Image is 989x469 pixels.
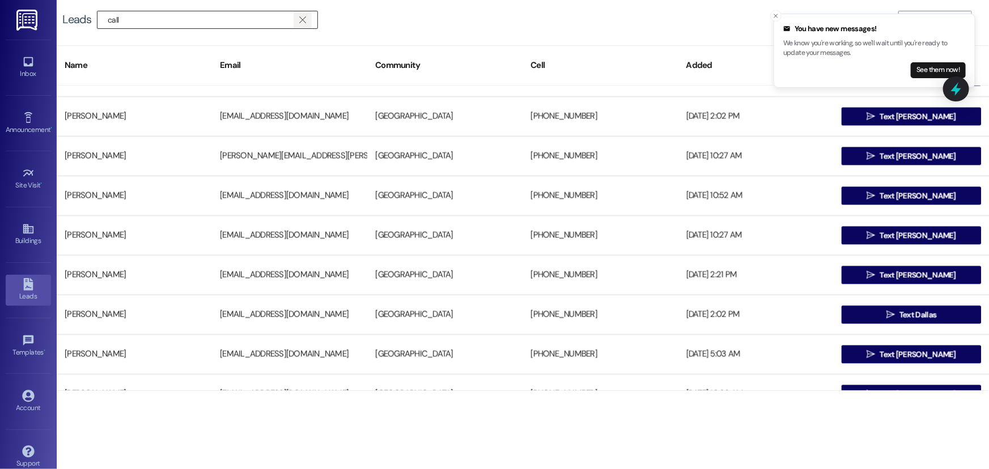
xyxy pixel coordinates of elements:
[367,145,523,168] div: [GEOGRAPHIC_DATA]
[867,152,875,161] i: 
[678,185,834,207] div: [DATE] 10:52 AM
[842,385,981,403] button: Text [PERSON_NAME]
[880,230,956,242] span: Text [PERSON_NAME]
[523,52,678,79] div: Cell
[367,224,523,247] div: [GEOGRAPHIC_DATA]
[212,343,367,366] div: [EMAIL_ADDRESS][DOMAIN_NAME]
[678,52,834,79] div: Added
[783,39,966,58] p: We know you're working, so we'll wait until you're ready to update your messages.
[678,145,834,168] div: [DATE] 10:27 AM
[523,105,678,128] div: [PHONE_NUMBER]
[299,15,305,24] i: 
[880,349,956,361] span: Text [PERSON_NAME]
[842,266,981,284] button: Text [PERSON_NAME]
[523,304,678,326] div: [PHONE_NUMBER]
[523,224,678,247] div: [PHONE_NUMBER]
[6,219,51,250] a: Buildings
[367,383,523,406] div: [GEOGRAPHIC_DATA]
[212,185,367,207] div: [EMAIL_ADDRESS][DOMAIN_NAME]
[212,264,367,287] div: [EMAIL_ADDRESS][DOMAIN_NAME]
[867,191,875,201] i: 
[57,383,212,406] div: [PERSON_NAME]
[880,151,956,163] span: Text [PERSON_NAME]
[367,264,523,287] div: [GEOGRAPHIC_DATA]
[57,304,212,326] div: [PERSON_NAME]
[6,52,51,83] a: Inbox
[367,304,523,326] div: [GEOGRAPHIC_DATA]
[16,10,40,31] img: ResiDesk Logo
[867,231,875,240] i: 
[523,145,678,168] div: [PHONE_NUMBER]
[880,270,956,282] span: Text [PERSON_NAME]
[57,105,212,128] div: [PERSON_NAME]
[523,383,678,406] div: [PHONE_NUMBER]
[212,52,367,79] div: Email
[212,105,367,128] div: [EMAIL_ADDRESS][DOMAIN_NAME]
[57,145,212,168] div: [PERSON_NAME]
[50,124,52,132] span: •
[62,14,91,25] div: Leads
[678,105,834,128] div: [DATE] 2:02 PM
[880,389,956,400] span: Text [PERSON_NAME]
[911,62,966,78] button: See them now!
[842,306,981,324] button: Text Dallas
[44,347,45,355] span: •
[842,187,981,205] button: Text [PERSON_NAME]
[212,304,367,326] div: [EMAIL_ADDRESS][DOMAIN_NAME]
[57,185,212,207] div: [PERSON_NAME]
[678,224,834,247] div: [DATE] 10:27 AM
[678,304,834,326] div: [DATE] 2:02 PM
[842,108,981,126] button: Text [PERSON_NAME]
[880,111,956,123] span: Text [PERSON_NAME]
[678,343,834,366] div: [DATE] 5:03 AM
[57,52,212,79] div: Name
[212,145,367,168] div: [PERSON_NAME][EMAIL_ADDRESS][PERSON_NAME][DOMAIN_NAME]
[867,350,875,359] i: 
[842,346,981,364] button: Text [PERSON_NAME]
[57,264,212,287] div: [PERSON_NAME]
[770,10,782,22] button: Close toast
[880,190,956,202] span: Text [PERSON_NAME]
[212,224,367,247] div: [EMAIL_ADDRESS][DOMAIN_NAME]
[523,264,678,287] div: [PHONE_NUMBER]
[6,331,51,361] a: Templates •
[367,105,523,128] div: [GEOGRAPHIC_DATA]
[523,343,678,366] div: [PHONE_NUMBER]
[108,12,294,28] input: Search name/email/community (quotes for exact match e.g. "John Smith")
[57,343,212,366] div: [PERSON_NAME]
[367,52,523,79] div: Community
[294,11,312,28] button: Clear text
[57,224,212,247] div: [PERSON_NAME]
[6,386,51,417] a: Account
[678,264,834,287] div: [DATE] 2:21 PM
[367,185,523,207] div: [GEOGRAPHIC_DATA]
[6,164,51,194] a: Site Visit •
[867,390,875,399] i: 
[41,180,43,187] span: •
[842,147,981,165] button: Text [PERSON_NAME]
[867,112,875,121] i: 
[886,310,895,319] i: 
[678,383,834,406] div: [DATE] 10:06 AM
[783,23,966,35] div: You have new messages!
[842,227,981,245] button: Text [PERSON_NAME]
[523,185,678,207] div: [PHONE_NUMBER]
[367,343,523,366] div: [GEOGRAPHIC_DATA]
[6,275,51,305] a: Leads
[899,309,936,321] span: Text Dallas
[867,271,875,280] i: 
[212,383,367,406] div: [EMAIL_ADDRESS][DOMAIN_NAME]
